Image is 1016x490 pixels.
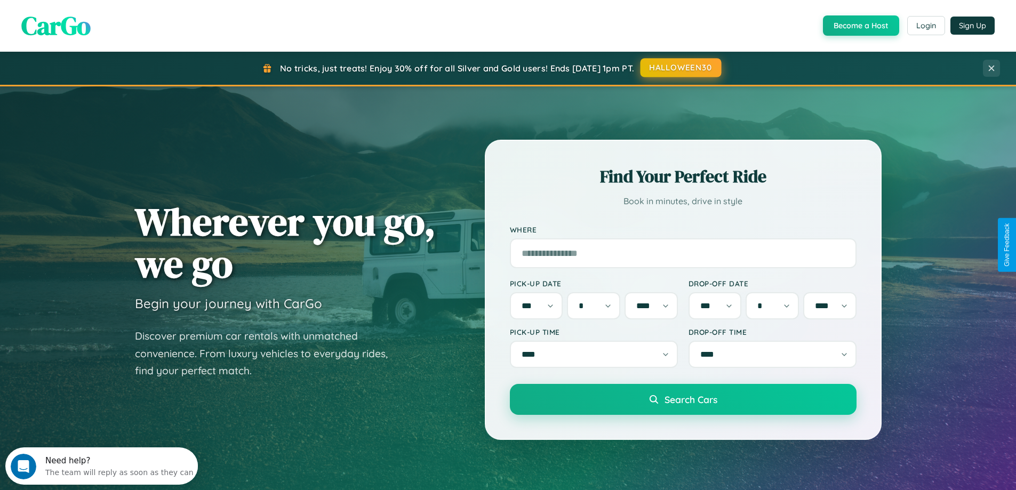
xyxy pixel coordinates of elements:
[510,279,678,288] label: Pick-up Date
[11,454,36,479] iframe: Intercom live chat
[1003,223,1011,267] div: Give Feedback
[40,9,188,18] div: Need help?
[5,447,198,485] iframe: Intercom live chat discovery launcher
[950,17,995,35] button: Sign Up
[135,327,402,380] p: Discover premium car rentals with unmatched convenience. From luxury vehicles to everyday rides, ...
[510,194,857,209] p: Book in minutes, drive in style
[907,16,945,35] button: Login
[135,295,322,311] h3: Begin your journey with CarGo
[689,327,857,336] label: Drop-off Time
[4,4,198,34] div: Open Intercom Messenger
[823,15,899,36] button: Become a Host
[641,58,722,77] button: HALLOWEEN30
[510,327,678,336] label: Pick-up Time
[280,63,634,74] span: No tricks, just treats! Enjoy 30% off for all Silver and Gold users! Ends [DATE] 1pm PT.
[689,279,857,288] label: Drop-off Date
[510,384,857,415] button: Search Cars
[510,225,857,234] label: Where
[665,393,717,405] span: Search Cars
[510,165,857,188] h2: Find Your Perfect Ride
[135,200,436,285] h1: Wherever you go, we go
[21,8,91,43] span: CarGo
[40,18,188,29] div: The team will reply as soon as they can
